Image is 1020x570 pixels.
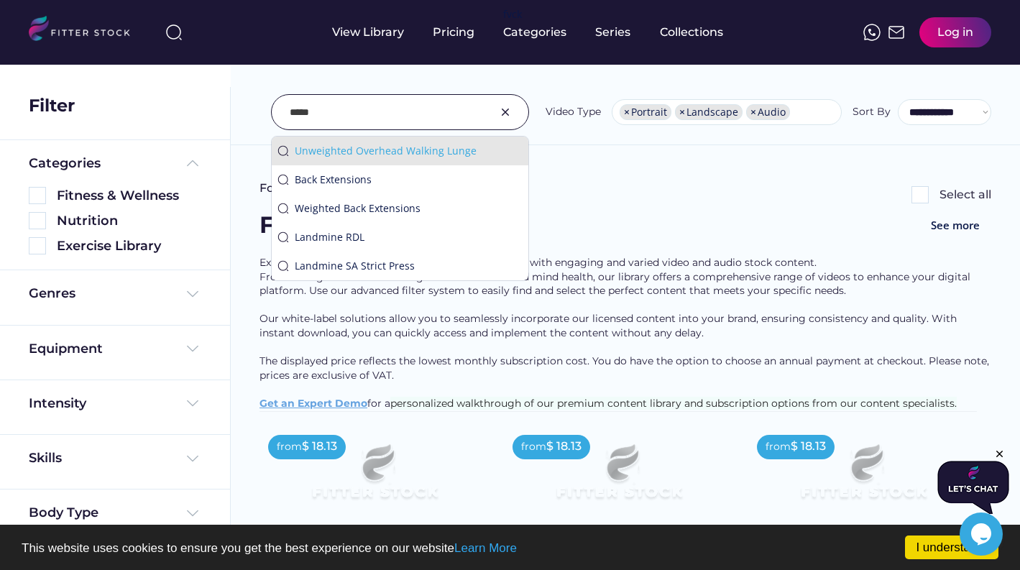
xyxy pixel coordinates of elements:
[911,186,929,203] img: Rectangle%205126.svg
[29,285,75,303] div: Genres
[863,24,881,41] img: meteor-icons_whatsapp%20%281%29.svg
[454,541,517,555] a: Learn More
[277,203,289,214] img: search-normal.svg
[57,187,201,205] div: Fitness & Wellness
[22,542,998,554] p: This website uses cookies to ensure you get the best experience on our website
[277,440,302,454] div: from
[905,535,998,559] a: I understand!
[497,104,514,121] img: Group%201000002326.svg
[184,450,201,467] img: Frame%20%284%29.svg
[766,440,791,454] div: from
[302,438,337,454] div: $ 18.13
[624,107,630,117] span: ×
[332,24,404,40] div: View Library
[29,212,46,229] img: Rectangle%205126.svg
[937,24,973,40] div: Log in
[282,426,467,530] img: Frame%2079%20%281%29.svg
[29,504,98,522] div: Body Type
[521,440,546,454] div: from
[184,340,201,357] img: Frame%20%284%29.svg
[165,24,183,41] img: search-normal%203.svg
[503,24,566,40] div: Categories
[57,237,201,255] div: Exercise Library
[295,201,523,216] div: Weighted Back Extensions
[960,512,1006,556] iframe: chat widget
[853,105,891,119] div: Sort By
[184,155,201,172] img: Frame%20%285%29.svg
[295,144,523,158] div: Unweighted Overhead Walking Lunge
[675,104,743,120] li: Landscape
[746,104,790,120] li: Audio
[888,24,905,41] img: Frame%2051.svg
[277,145,289,157] img: search-normal.svg
[939,187,991,203] div: Select all
[390,397,957,410] span: personalized walkthrough of our premium content library and subscription options from our content...
[679,107,685,117] span: ×
[259,209,484,242] div: Fitness & Wellness
[503,7,522,22] div: fvck
[433,24,474,40] div: Pricing
[29,395,86,413] div: Intensity
[29,93,75,118] div: Filter
[184,285,201,303] img: Frame%20%284%29.svg
[259,354,992,382] span: The displayed price reflects the lowest monthly subscription cost. You do have the option to choo...
[29,187,46,204] img: Rectangle%205126.svg
[750,107,756,117] span: ×
[771,426,955,530] img: Frame%2079%20%281%29.svg
[259,256,991,411] div: Explore our premium Fitness & Wellness library, filled with engaging and varied video and audio s...
[277,174,289,185] img: search-normal.svg
[937,448,1009,514] iframe: chat widget
[29,155,101,173] div: Categories
[184,395,201,412] img: Frame%20%284%29.svg
[791,438,826,454] div: $ 18.13
[184,505,201,522] img: Frame%20%284%29.svg
[277,260,289,272] img: search-normal.svg
[29,449,65,467] div: Skills
[546,438,582,454] div: $ 18.13
[29,16,142,45] img: LOGO.svg
[620,104,671,120] li: Portrait
[29,340,103,358] div: Equipment
[295,259,523,273] div: Landmine SA Strict Press
[546,105,601,119] div: Video Type
[595,24,631,40] div: Series
[259,397,367,410] a: Get an Expert Demo
[527,426,711,530] img: Frame%2079%20%281%29.svg
[295,230,523,244] div: Landmine RDL
[295,173,523,187] div: Back Extensions
[29,237,46,254] img: Rectangle%205126.svg
[259,180,361,196] div: Found 258 videos
[57,212,201,230] div: Nutrition
[277,231,289,243] img: search-normal.svg
[660,24,723,40] div: Collections
[919,209,991,242] button: See more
